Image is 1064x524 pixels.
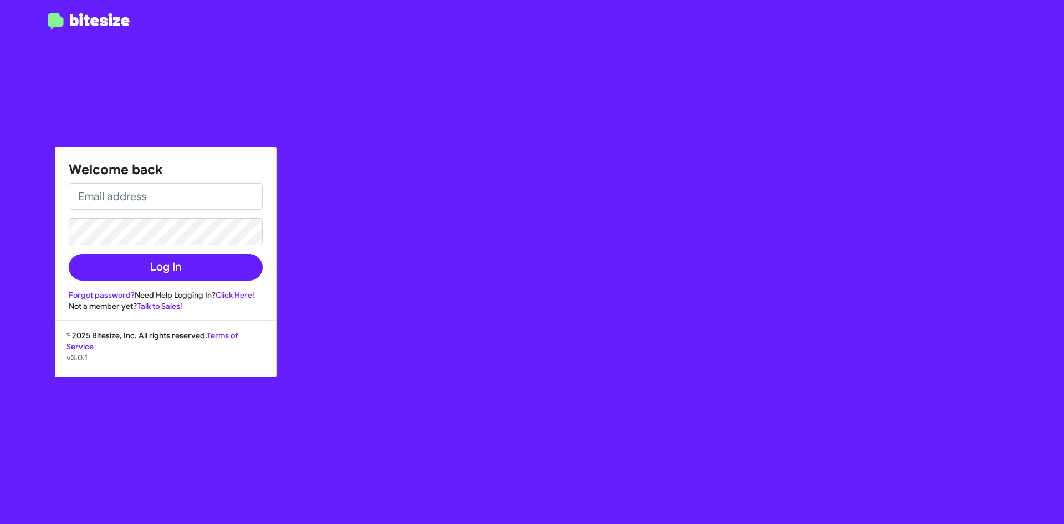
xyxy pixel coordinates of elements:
a: Forgot password? [69,290,135,300]
div: © 2025 Bitesize, Inc. All rights reserved. [55,330,276,377]
input: Email address [69,183,263,210]
div: Need Help Logging In? [69,289,263,301]
p: v3.0.1 [66,352,265,363]
button: Log In [69,254,263,281]
h1: Welcome back [69,161,263,179]
div: Not a member yet? [69,301,263,312]
a: Click Here! [216,290,254,300]
a: Talk to Sales! [137,301,182,311]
